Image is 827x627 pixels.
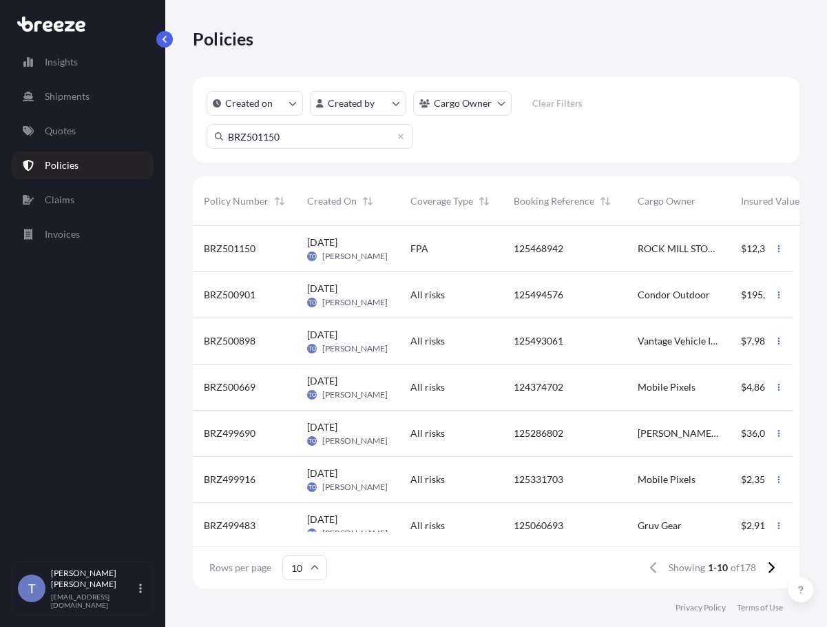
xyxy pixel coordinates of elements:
[322,297,388,308] span: [PERSON_NAME]
[731,561,756,575] span: of 178
[741,194,799,208] span: Insured Value
[763,290,765,300] span: ,
[12,186,154,214] a: Claims
[308,388,316,402] span: TO
[193,28,254,50] p: Policies
[519,92,596,114] button: Clear Filters
[514,194,594,208] span: Booking Reference
[322,482,388,493] span: [PERSON_NAME]
[676,602,726,613] a: Privacy Policy
[28,582,36,595] span: T
[51,568,136,590] p: [PERSON_NAME] [PERSON_NAME]
[434,96,492,110] p: Cargo Owner
[204,426,255,440] span: BRZ499690
[741,336,746,346] span: $
[308,434,316,448] span: TO
[638,288,710,302] span: Condor Outdoor
[514,473,563,486] span: 125331703
[12,152,154,179] a: Policies
[51,593,136,609] p: [EMAIL_ADDRESS][DOMAIN_NAME]
[12,117,154,145] a: Quotes
[322,251,388,262] span: [PERSON_NAME]
[476,193,492,209] button: Sort
[45,158,78,172] p: Policies
[752,336,754,346] span: ,
[45,193,74,207] p: Claims
[746,336,752,346] span: 7
[307,466,337,480] span: [DATE]
[209,561,271,575] span: Rows per page
[754,475,771,484] span: 359
[204,194,269,208] span: Policy Number
[225,96,273,110] p: Created on
[308,249,316,263] span: TO
[760,244,776,254] span: 314
[307,282,337,296] span: [DATE]
[752,475,754,484] span: ,
[45,55,78,69] p: Insights
[322,435,388,446] span: [PERSON_NAME]
[45,227,80,241] p: Invoices
[308,480,316,494] span: TO
[271,193,288,209] button: Sort
[638,242,719,256] span: ROCK MILL STONE
[638,334,719,348] span: Vantage Vehicle International, Inc
[307,236,337,249] span: [DATE]
[410,519,445,533] span: All risks
[737,602,783,613] a: Terms of Use
[741,290,746,300] span: $
[638,473,695,486] span: Mobile Pixels
[754,382,771,392] span: 864
[328,96,375,110] p: Created by
[752,382,754,392] span: ,
[741,244,746,254] span: $
[410,288,445,302] span: All risks
[741,429,746,438] span: $
[307,420,337,434] span: [DATE]
[207,91,303,116] button: createdOn Filter options
[746,429,757,438] span: 36
[741,475,746,484] span: $
[754,521,771,531] span: 917
[308,342,316,356] span: TO
[307,328,337,342] span: [DATE]
[746,290,763,300] span: 195
[638,426,719,440] span: [PERSON_NAME] SIGNS
[410,242,428,256] span: FPA
[322,343,388,354] span: [PERSON_NAME]
[322,528,388,539] span: [PERSON_NAME]
[307,374,337,388] span: [DATE]
[307,513,337,526] span: [DATE]
[514,519,563,533] span: 125060693
[204,334,255,348] span: BRZ500898
[12,220,154,248] a: Invoices
[310,91,406,116] button: createdBy Filter options
[204,519,255,533] span: BRZ499483
[532,96,583,110] p: Clear Filters
[746,475,752,484] span: 2
[410,426,445,440] span: All risks
[741,521,746,531] span: $
[410,380,445,394] span: All risks
[204,380,255,394] span: BRZ500669
[752,521,754,531] span: ,
[514,242,563,256] span: 125468942
[204,473,255,486] span: BRZ499916
[514,288,563,302] span: 125494576
[638,194,695,208] span: Cargo Owner
[514,380,563,394] span: 124374702
[413,91,512,116] button: cargoOwner Filter options
[638,519,682,533] span: Gruv Gear
[597,193,614,209] button: Sort
[12,83,154,110] a: Shipments
[207,124,413,149] input: Search Policy or Shipment ID...
[754,336,771,346] span: 981
[746,521,752,531] span: 2
[204,242,255,256] span: BRZ501150
[308,296,316,309] span: TO
[307,194,357,208] span: Created On
[669,561,705,575] span: Showing
[12,48,154,76] a: Insights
